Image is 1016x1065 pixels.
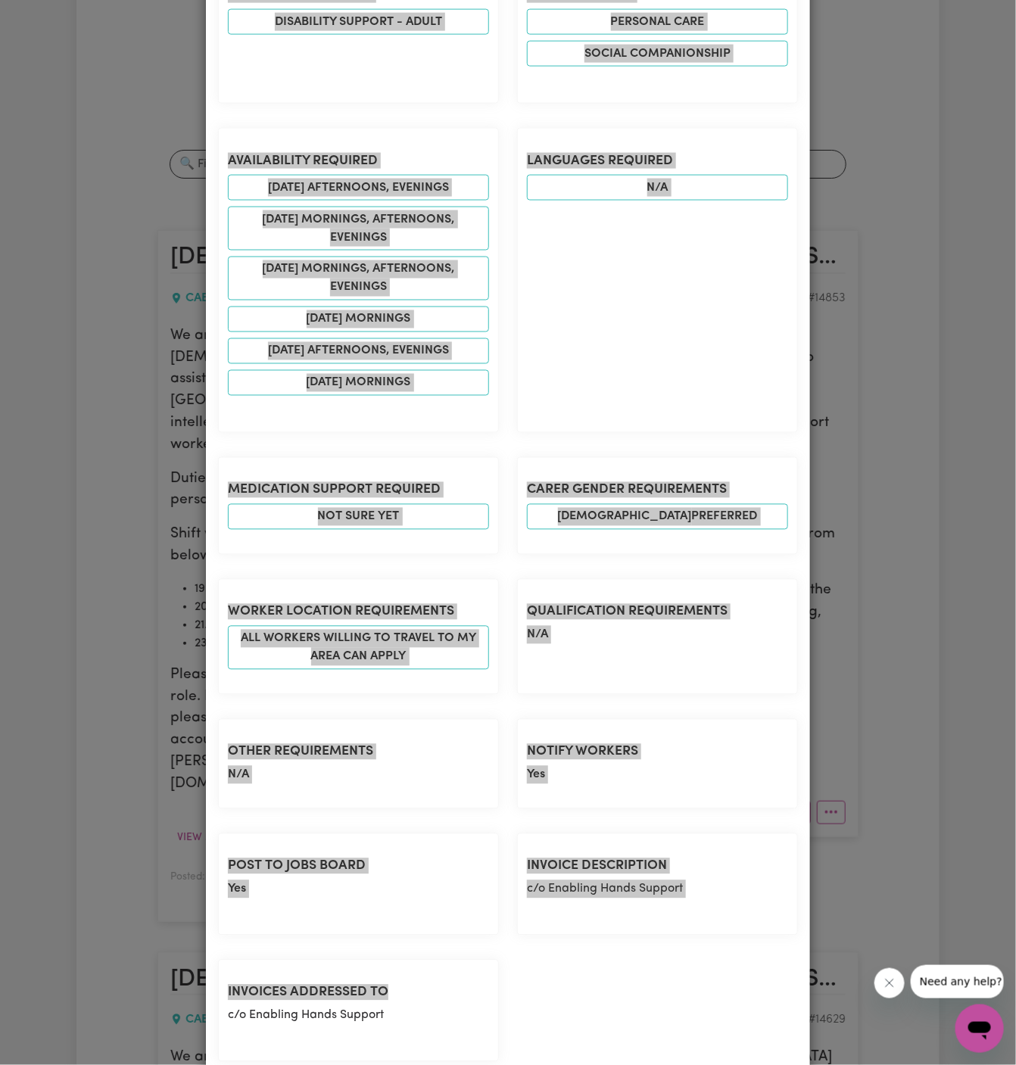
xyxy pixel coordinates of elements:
[527,175,788,201] span: N/A
[527,41,788,67] li: Social companionship
[228,883,246,895] span: Yes
[527,482,788,498] h2: Carer gender requirements
[228,482,489,498] h2: Medication Support Required
[228,504,489,530] span: Not sure yet
[228,604,489,620] h2: Worker location requirements
[527,858,788,874] h2: Invoice description
[228,9,489,35] li: Disability support - Adult
[228,1007,489,1025] p: c/o Enabling Hands Support
[228,307,489,332] li: [DATE] mornings
[911,965,1004,998] iframe: Message from company
[228,257,489,301] li: [DATE] mornings, afternoons, evenings
[228,769,249,781] span: N/A
[228,153,489,169] h2: Availability required
[228,626,489,670] span: All workers willing to travel to my area can apply
[955,1004,1004,1053] iframe: Button to launch messaging window
[527,153,788,169] h2: Languages required
[228,744,489,760] h2: Other requirements
[527,880,788,898] p: c/o Enabling Hands Support
[874,968,905,998] iframe: Close message
[527,769,545,781] span: Yes
[228,338,489,364] li: [DATE] afternoons, evenings
[527,9,788,35] li: Personal care
[228,175,489,201] li: [DATE] afternoons, evenings
[527,744,788,760] h2: Notify Workers
[228,858,489,874] h2: Post to Jobs Board
[527,604,788,620] h2: Qualification requirements
[228,370,489,396] li: [DATE] mornings
[228,985,489,1001] h2: Invoices addressed to
[228,207,489,251] li: [DATE] mornings, afternoons, evenings
[527,629,548,641] span: N/A
[527,504,788,530] span: [DEMOGRAPHIC_DATA] preferred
